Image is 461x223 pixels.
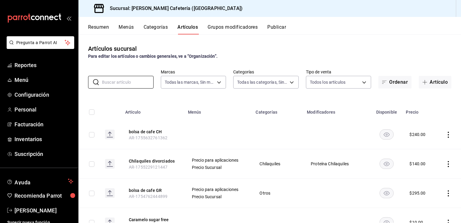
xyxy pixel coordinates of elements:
[14,105,73,114] span: Personal
[16,40,65,46] span: Pregunta a Parrot AI
[192,158,245,162] span: Precio para aplicaciones
[208,24,258,34] button: Grupos modificadores
[378,76,412,89] button: Ordenar
[192,187,245,192] span: Precio para aplicaciones
[184,101,252,120] th: Menús
[380,129,394,140] button: availability-product
[233,70,299,74] label: Categorías
[14,76,73,84] span: Menú
[310,79,346,85] span: Todos los artículos
[165,79,215,85] span: Todas las marcas, Sin marca
[14,150,73,158] span: Suscripción
[129,129,177,135] button: edit-product-location
[102,76,154,88] input: Buscar artículo
[380,159,394,169] button: availability-product
[303,101,371,120] th: Modificadores
[445,132,451,138] button: actions
[237,79,288,85] span: Todas las categorías, Sin categoría
[192,165,245,170] span: Precio Sucursal
[119,24,134,34] button: Menús
[14,178,65,185] span: Ayuda
[306,70,371,74] label: Tipo de venta
[177,24,198,34] button: Artículos
[311,162,363,166] span: Proteína Chilaquiles
[144,24,168,34] button: Categorías
[88,54,218,59] strong: Para editar los artículos o cambios generales, ve a “Organización”.
[14,135,73,143] span: Inventarios
[445,161,451,167] button: actions
[14,206,73,215] span: [PERSON_NAME]
[371,101,402,120] th: Disponible
[419,76,451,89] button: Artículo
[252,101,303,120] th: Categorías
[14,192,73,200] span: Recomienda Parrot
[445,190,451,196] button: actions
[380,188,394,198] button: availability-product
[88,44,137,53] div: Artículos sucursal
[259,191,296,195] span: Otros
[7,36,74,49] button: Pregunta a Parrot AI
[105,5,243,12] h3: Sucursal: [PERSON_NAME] Cafetería ([GEOGRAPHIC_DATA])
[259,162,296,166] span: Chilaquiles
[122,101,184,120] th: Artículo
[192,195,245,199] span: Precio Sucursal
[88,24,109,34] button: Resumen
[409,190,425,196] div: $ 295.00
[161,70,226,74] label: Marcas
[129,158,177,164] button: edit-product-location
[14,91,73,99] span: Configuración
[4,44,74,50] a: Pregunta a Parrot AI
[88,24,461,34] div: navigation tabs
[66,16,71,21] button: open_drawer_menu
[14,120,73,128] span: Facturación
[129,187,177,193] button: edit-product-location
[409,161,425,167] div: $ 140.00
[129,217,177,223] button: edit-product-location
[14,61,73,69] span: Reportes
[129,135,167,140] span: AR-1755632761362
[409,131,425,137] div: $ 240.00
[402,101,436,120] th: Precio
[129,165,167,170] span: AR-1755229121447
[267,24,286,34] button: Publicar
[129,194,167,199] span: AR-1754762444899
